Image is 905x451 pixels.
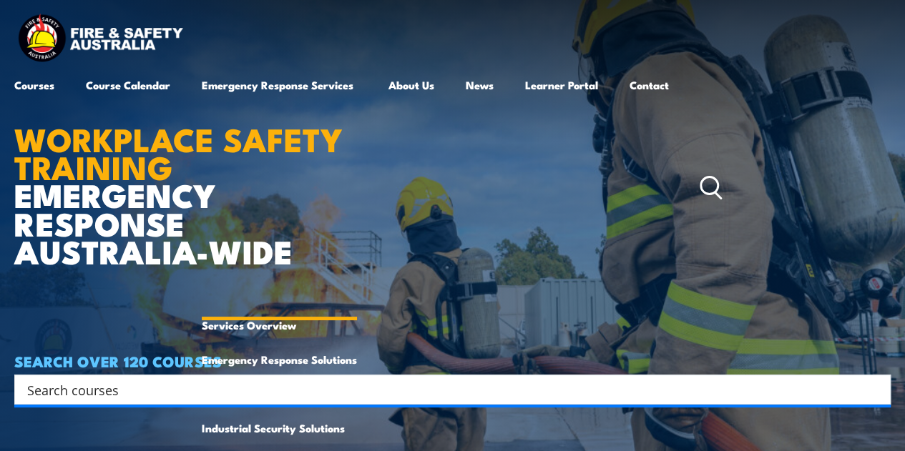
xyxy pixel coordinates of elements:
form: Search form [30,380,862,400]
a: Course Calendar [86,68,170,308]
a: News [466,68,494,308]
a: Courses [14,68,54,308]
a: Emergency Response Solutions [202,342,357,377]
a: Emergency Response Services [202,68,357,308]
h4: SEARCH OVER 120 COURSES [14,353,891,369]
button: Search magnifier button [866,380,886,400]
a: Learner Portal [525,68,598,308]
a: About Us [388,68,434,308]
a: Industrial Security Solutions [202,411,357,445]
input: Search input [27,379,859,400]
a: Services Overview [202,308,357,342]
a: Paramedic & Medical Solutions [202,377,357,411]
a: Contact [630,68,669,308]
